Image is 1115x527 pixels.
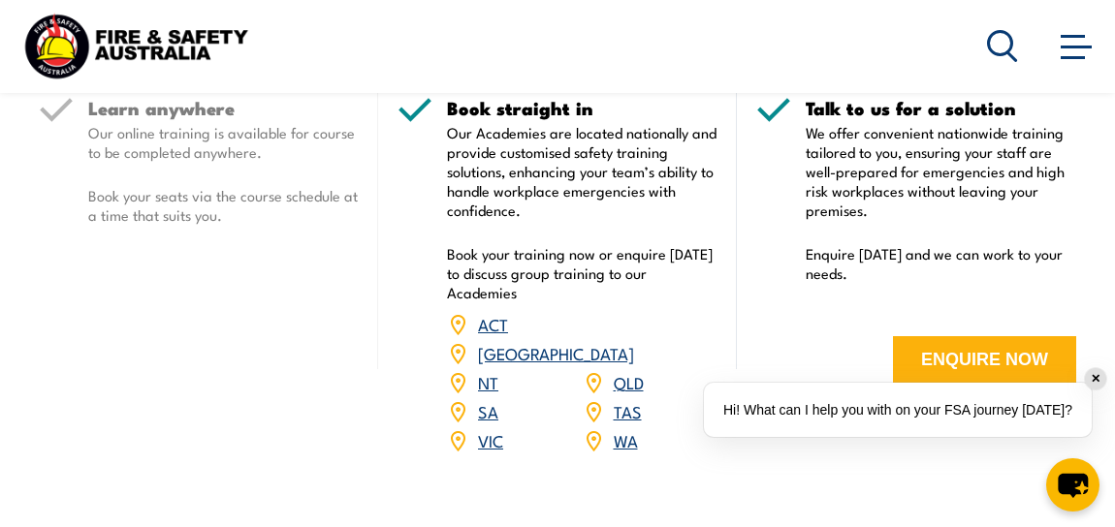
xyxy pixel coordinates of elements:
[478,370,498,393] a: NT
[478,428,503,451] a: VIC
[614,370,644,393] a: QLD
[806,244,1076,283] p: Enquire [DATE] and we can work to your needs.
[478,312,508,335] a: ACT
[447,99,717,117] h5: Book straight in
[88,186,359,225] p: Book your seats via the course schedule at a time that suits you.
[614,428,638,451] a: WA
[88,123,359,162] p: Our online training is available for course to be completed anywhere.
[1085,368,1106,389] div: ✕
[1046,458,1099,511] button: chat-button
[447,123,717,220] p: Our Academies are located nationally and provide customised safety training solutions, enhancing ...
[88,99,359,117] h5: Learn anywhere
[806,123,1076,220] p: We offer convenient nationwide training tailored to you, ensuring your staff are well-prepared fo...
[893,336,1076,388] button: ENQUIRE NOW
[704,383,1092,437] div: Hi! What can I help you with on your FSA journey [DATE]?
[614,399,642,422] a: TAS
[447,244,717,302] p: Book your training now or enquire [DATE] to discuss group training to our Academies
[478,341,634,364] a: [GEOGRAPHIC_DATA]
[806,99,1076,117] h5: Talk to us for a solution
[478,399,498,422] a: SA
